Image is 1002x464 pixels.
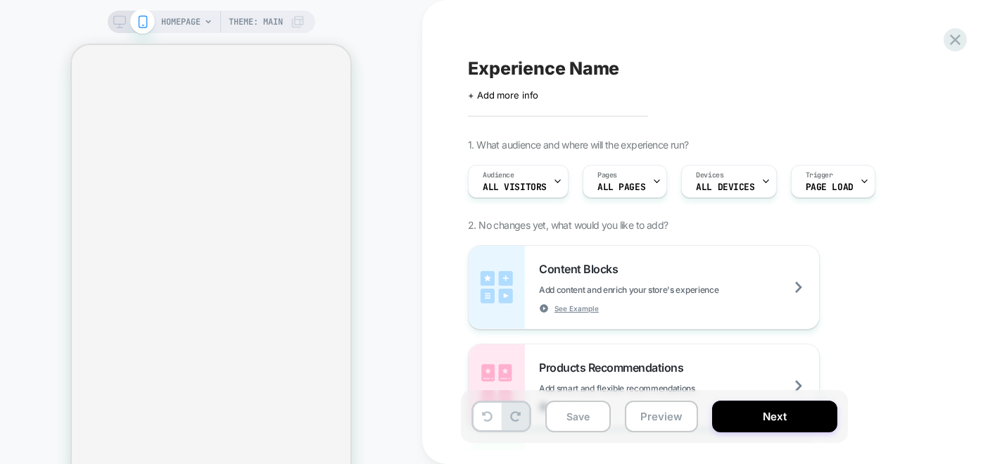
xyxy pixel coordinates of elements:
[483,170,514,180] span: Audience
[625,401,698,432] button: Preview
[539,262,625,276] span: Content Blocks
[806,182,854,192] span: Page Load
[712,401,837,432] button: Next
[696,182,754,192] span: ALL DEVICES
[806,170,833,180] span: Trigger
[468,139,688,151] span: 1. What audience and where will the experience run?
[539,383,766,394] span: Add smart and flexible recommendations
[483,182,547,192] span: All Visitors
[468,89,538,101] span: + Add more info
[468,219,668,231] span: 2. No changes yet, what would you like to add?
[229,11,283,33] span: Theme: MAIN
[597,182,645,192] span: ALL PAGES
[597,170,617,180] span: Pages
[554,303,599,313] span: See Example
[545,401,611,432] button: Save
[539,284,789,295] span: Add content and enrich your store's experience
[468,58,619,79] span: Experience Name
[161,11,201,33] span: HOMEPAGE
[539,360,690,375] span: Products Recommendations
[696,170,723,180] span: Devices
